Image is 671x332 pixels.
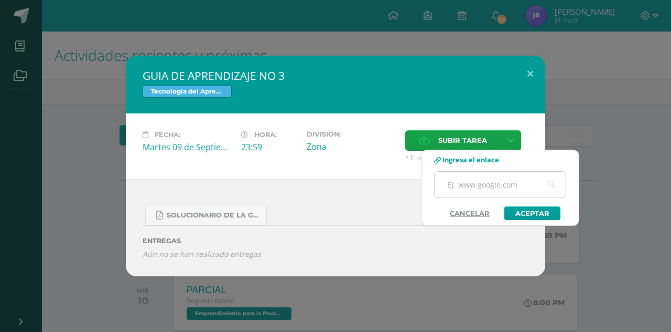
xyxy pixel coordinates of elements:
span: Hora: [254,131,277,139]
div: Zona [307,141,397,152]
span: * El tamaño máximo permitido es 50 MB [405,153,528,162]
i: Aún no se han realizado entregas [143,249,528,259]
span: Tecnología del Aprendizaje y la Comunicación (Informática) [143,85,232,98]
a: Aceptar [504,206,560,220]
label: ENTREGAS [143,237,528,245]
div: 23:59 [241,141,298,153]
span: Ingresa el enlace [442,155,499,164]
span: Subir tarea [438,131,487,150]
a: SOLUCIONARIO DE LA GUIA 3 FUNCIONES..pdf [145,205,267,225]
span: SOLUCIONARIO DE LA GUIA 3 FUNCIONES..pdf [167,211,261,220]
h2: GUIA DE APRENDIZAJE NO 3 [143,68,528,83]
button: Close (Esc) [515,56,545,91]
div: Martes 09 de Septiembre [143,141,233,153]
input: Ej. www.google.com [435,172,566,198]
a: Cancelar [439,206,500,220]
label: División: [307,130,397,138]
span: Fecha: [155,131,180,139]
